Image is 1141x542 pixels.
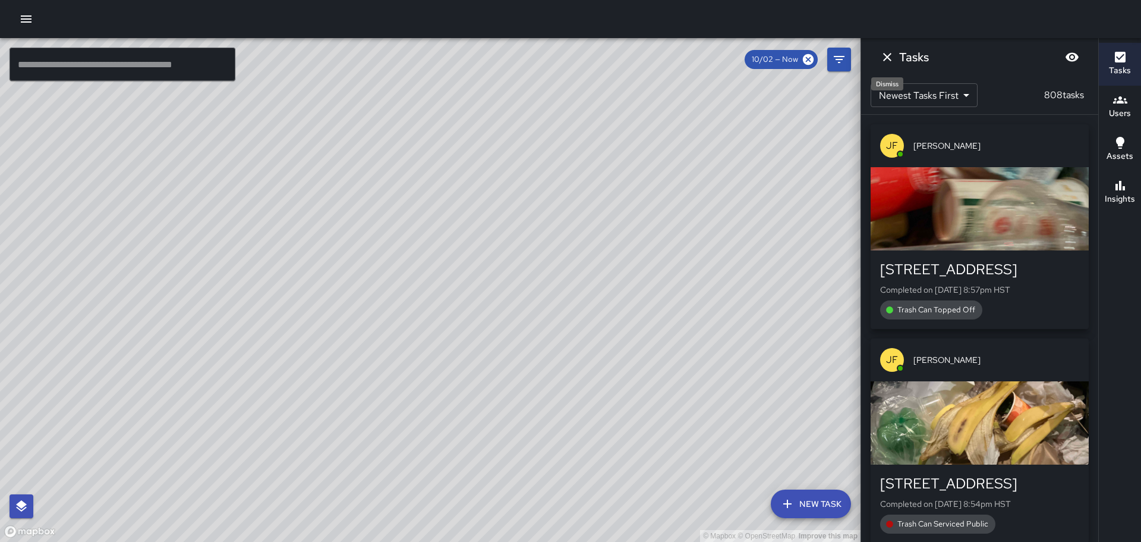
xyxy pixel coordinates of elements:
[899,48,929,67] h6: Tasks
[827,48,851,71] button: Filters
[1039,88,1089,102] p: 808 tasks
[871,77,903,90] div: Dismiss
[886,139,898,153] p: JF
[1099,86,1141,129] button: Users
[913,354,1079,366] span: [PERSON_NAME]
[890,304,982,316] span: Trash Can Topped Off
[1099,129,1141,171] button: Assets
[880,474,1079,493] div: [STREET_ADDRESS]
[880,284,1079,296] p: Completed on [DATE] 8:57pm HST
[886,353,898,367] p: JF
[1107,150,1133,163] h6: Assets
[1060,45,1084,69] button: Blur
[1109,107,1131,120] h6: Users
[745,50,818,69] div: 10/02 — Now
[875,45,899,69] button: Dismiss
[1109,64,1131,77] h6: Tasks
[1105,193,1135,206] h6: Insights
[1099,43,1141,86] button: Tasks
[880,498,1079,510] p: Completed on [DATE] 8:54pm HST
[1099,171,1141,214] button: Insights
[880,260,1079,279] div: [STREET_ADDRESS]
[871,124,1089,329] button: JF[PERSON_NAME][STREET_ADDRESS]Completed on [DATE] 8:57pm HSTTrash Can Topped Off
[913,140,1079,152] span: [PERSON_NAME]
[871,83,978,107] div: Newest Tasks First
[890,518,995,530] span: Trash Can Serviced Public
[745,54,805,65] span: 10/02 — Now
[771,490,851,518] button: New Task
